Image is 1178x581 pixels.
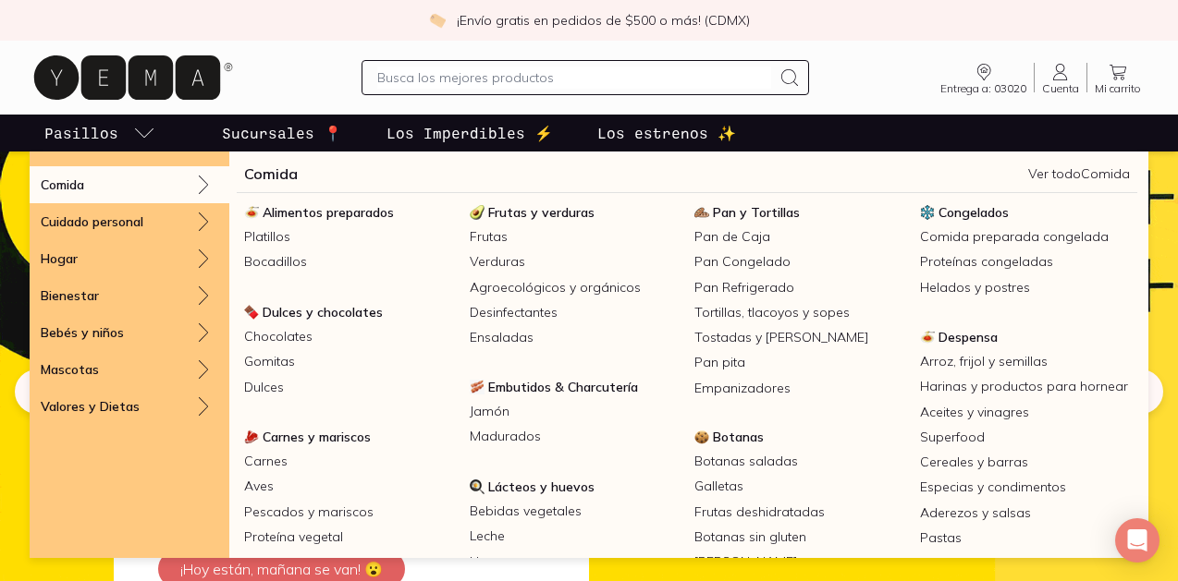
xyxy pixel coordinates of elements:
[462,475,688,499] a: Lácteos y huevosLácteos y huevos
[244,205,259,220] img: Alimentos preparados
[462,550,688,575] a: Huevos
[1095,83,1141,94] span: Mi carrito
[913,374,1138,399] a: Harinas y productos para hornear
[687,474,913,499] a: Galletas
[694,430,709,444] img: Botanas
[597,122,736,144] p: Los estrenos ✨
[462,399,688,424] a: Jamón
[41,213,143,230] p: Cuidado personal
[237,449,462,474] a: Carnes
[488,379,638,395] span: Embutidos & Charcutería
[237,375,462,400] a: Dulces
[594,115,740,151] a: Los estrenos ✨
[237,200,462,224] a: Alimentos preparadosAlimentos preparados
[237,474,462,499] a: Aves
[1087,61,1148,94] a: Mi carrito
[237,224,462,249] a: Platillos
[687,249,913,274] a: Pan Congelado
[920,330,935,345] img: Despensa
[462,249,688,274] a: Verduras
[939,204,1009,221] span: Congelados
[470,380,485,394] img: Embutidos & Charcutería
[920,205,935,220] img: Congelados
[1035,61,1086,94] a: Cuenta
[244,430,259,444] img: Carnes y mariscos
[694,205,709,220] img: Pan y Tortillas
[462,300,688,325] a: Desinfectantes
[913,400,1138,425] a: Aceites y vinagres
[913,349,1138,374] a: Arroz, frijol y semillas
[687,449,913,474] a: Botanas saladas
[237,349,462,374] a: Gomitas
[383,115,557,151] a: Los Imperdibles ⚡️
[687,525,913,550] a: Botanas sin gluten
[244,305,259,320] img: Dulces y chocolates
[940,83,1026,94] span: Entrega a: 03020
[913,551,1138,575] a: Endulzantes
[687,300,913,325] a: Tortillas, tlacoyos y sopes
[687,376,913,401] a: Empanizadores
[687,224,913,249] a: Pan de Caja
[41,361,99,378] p: Mascotas
[263,429,371,445] span: Carnes y mariscos
[462,200,688,224] a: Frutas y verdurasFrutas y verduras
[462,224,688,249] a: Frutas
[1028,165,1130,182] a: Ver todoComida
[1042,83,1079,94] span: Cuenta
[237,300,462,324] a: Dulces y chocolatesDulces y chocolates
[429,12,446,29] img: check
[687,425,913,449] a: BotanasBotanas
[218,115,346,151] a: Sucursales 📍
[913,450,1138,475] a: Cereales y barras
[44,122,118,144] p: Pasillos
[462,524,688,549] a: Leche
[263,204,394,221] span: Alimentos preparados
[913,200,1138,224] a: CongeladosCongelados
[462,275,688,300] a: Agroecológicos y orgánicos
[41,115,159,151] a: pasillo-todos-link
[237,425,462,449] a: Carnes y mariscosCarnes y mariscos
[237,324,462,349] a: Chocolates
[913,425,1138,450] a: Superfood
[222,122,342,144] p: Sucursales 📍
[687,350,913,375] a: Pan pita
[457,11,750,30] p: ¡Envío gratis en pedidos de $500 o más! (CDMX)
[41,398,140,415] p: Valores y Dietas
[939,329,998,345] span: Despensa
[41,287,99,304] p: Bienestar
[237,500,462,525] a: Pescados y mariscos
[263,304,383,321] span: Dulces y chocolates
[687,500,913,525] a: Frutas deshidratadas
[913,224,1138,249] a: Comida preparada congelada
[377,67,771,89] input: Busca los mejores productos
[237,249,462,274] a: Bocadillos
[488,478,595,495] span: Lácteos y huevos
[41,176,84,193] p: Comida
[713,204,800,221] span: Pan y Tortillas
[913,475,1138,500] a: Especias y condimentos
[470,479,485,494] img: Lácteos y huevos
[687,275,913,300] a: Pan Refrigerado
[1115,518,1160,563] div: Open Intercom Messenger
[470,205,485,220] img: Frutas y verduras
[713,429,764,445] span: Botanas
[462,325,688,350] a: Ensaladas
[687,325,913,350] a: Tostadas y [PERSON_NAME]
[41,324,124,341] p: Bebés y niños
[913,249,1138,274] a: Proteínas congeladas
[462,499,688,524] a: Bebidas vegetales
[462,375,688,399] a: Embutidos & CharcuteríaEmbutidos & Charcutería
[913,275,1138,300] a: Helados y postres
[913,501,1138,526] a: Aderezos y salsas
[244,163,298,185] a: Comida
[41,250,78,267] p: Hogar
[913,325,1138,349] a: DespensaDespensa
[237,525,462,550] a: Proteína vegetal
[488,204,595,221] span: Frutas y verduras
[687,550,913,575] a: [PERSON_NAME]
[687,200,913,224] a: Pan y TortillasPan y Tortillas
[933,61,1034,94] a: Entrega a: 03020
[462,424,688,449] a: Madurados
[913,526,1138,551] a: Pastas
[387,122,553,144] p: Los Imperdibles ⚡️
